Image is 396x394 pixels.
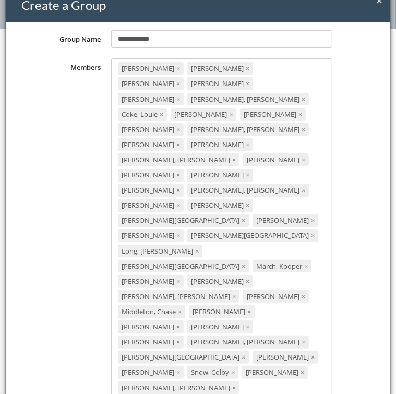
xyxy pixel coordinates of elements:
[118,214,249,227] div: [PERSON_NAME][GEOGRAPHIC_DATA]
[302,94,305,104] span: ×
[311,216,315,225] span: ×
[302,125,305,134] span: ×
[118,320,184,333] div: [PERSON_NAME]
[242,216,245,225] span: ×
[187,77,254,90] div: [PERSON_NAME]
[187,123,309,136] div: [PERSON_NAME], [PERSON_NAME]
[118,305,186,318] div: Middleton, Chase
[176,140,180,149] span: ×
[176,170,180,180] span: ×
[171,108,237,121] div: [PERSON_NAME]
[246,140,249,149] span: ×
[118,123,184,136] div: [PERSON_NAME]
[242,366,308,379] div: [PERSON_NAME]
[187,229,319,242] div: [PERSON_NAME][GEOGRAPHIC_DATA]
[118,351,249,364] div: [PERSON_NAME][GEOGRAPHIC_DATA]
[118,108,167,121] div: Coke, Louie
[247,307,251,316] span: ×
[246,64,249,73] span: ×
[176,185,180,195] span: ×
[246,322,249,331] span: ×
[187,62,254,75] div: [PERSON_NAME]
[118,366,184,379] div: [PERSON_NAME]
[311,231,315,240] span: ×
[118,275,184,288] div: [PERSON_NAME]
[242,352,245,362] span: ×
[232,383,236,392] span: ×
[187,184,309,197] div: [PERSON_NAME], [PERSON_NAME]
[176,94,180,104] span: ×
[302,292,305,301] span: ×
[187,275,254,288] div: [PERSON_NAME]
[176,125,180,134] span: ×
[229,110,233,119] span: ×
[118,260,249,273] div: [PERSON_NAME][GEOGRAPHIC_DATA]
[118,62,184,75] div: [PERSON_NAME]
[243,290,309,303] div: [PERSON_NAME]
[187,138,254,151] div: [PERSON_NAME]
[302,185,305,195] span: ×
[176,200,180,210] span: ×
[118,169,184,182] div: [PERSON_NAME]
[118,184,184,197] div: [PERSON_NAME]
[118,93,184,106] div: [PERSON_NAME]
[302,337,305,347] span: ×
[246,277,249,286] span: ×
[118,229,184,242] div: [PERSON_NAME]
[118,336,184,349] div: [PERSON_NAME]
[302,155,305,164] span: ×
[187,199,254,212] div: [PERSON_NAME]
[232,292,236,301] span: ×
[176,79,180,88] span: ×
[118,199,184,212] div: [PERSON_NAME]
[176,277,180,286] span: ×
[160,110,163,119] span: ×
[118,245,203,258] div: Long, [PERSON_NAME]
[118,138,184,151] div: [PERSON_NAME]
[253,351,319,364] div: [PERSON_NAME]
[246,200,249,210] span: ×
[298,110,302,119] span: ×
[243,153,309,166] div: [PERSON_NAME]
[187,336,309,349] div: [PERSON_NAME], [PERSON_NAME]
[14,30,106,48] label: Group Name
[176,367,180,377] span: ×
[232,155,236,164] span: ×
[176,64,180,73] span: ×
[118,153,240,166] div: [PERSON_NAME], [PERSON_NAME]
[242,261,245,271] span: ×
[253,260,312,273] div: March, Kooper
[118,290,240,303] div: [PERSON_NAME], [PERSON_NAME]
[253,214,319,227] div: [PERSON_NAME]
[301,367,304,377] span: ×
[311,352,315,362] span: ×
[304,261,308,271] span: ×
[246,170,249,180] span: ×
[187,169,254,182] div: [PERSON_NAME]
[187,93,309,106] div: [PERSON_NAME], [PERSON_NAME]
[118,77,184,90] div: [PERSON_NAME]
[176,337,180,347] span: ×
[178,307,182,316] span: ×
[246,79,249,88] span: ×
[231,367,235,377] span: ×
[176,322,180,331] span: ×
[240,108,306,121] div: [PERSON_NAME]
[187,320,254,333] div: [PERSON_NAME]
[195,246,199,256] span: ×
[187,366,239,379] div: Snow, Colby
[176,231,180,240] span: ×
[189,305,255,318] div: [PERSON_NAME]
